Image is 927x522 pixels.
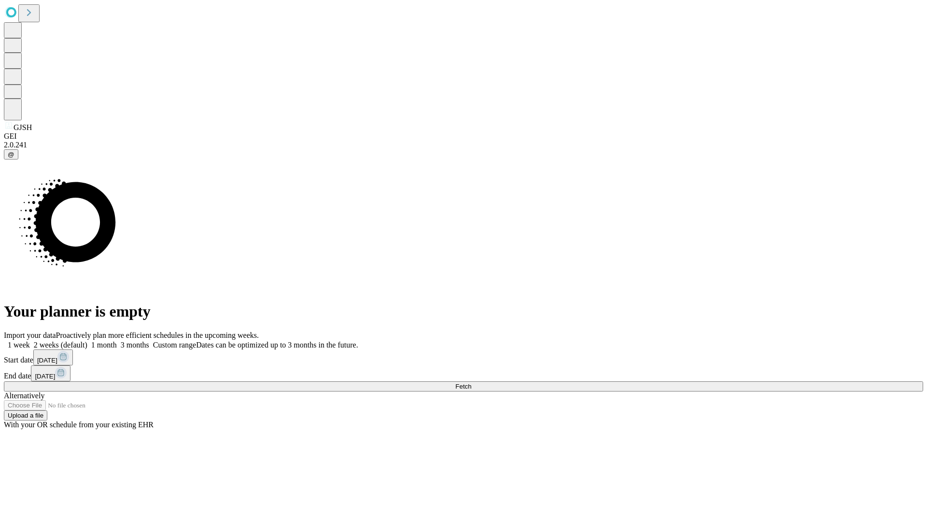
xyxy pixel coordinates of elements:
span: With your OR schedule from your existing EHR [4,420,154,429]
span: GJSH [14,123,32,131]
div: Start date [4,349,923,365]
span: 2 weeks (default) [34,341,87,349]
button: [DATE] [33,349,73,365]
button: Fetch [4,381,923,391]
span: 1 month [91,341,117,349]
button: @ [4,149,18,159]
span: Fetch [455,383,471,390]
span: Dates can be optimized up to 3 months in the future. [196,341,358,349]
div: 2.0.241 [4,141,923,149]
button: Upload a file [4,410,47,420]
span: [DATE] [37,357,57,364]
span: Custom range [153,341,196,349]
span: Import your data [4,331,56,339]
span: @ [8,151,14,158]
button: [DATE] [31,365,70,381]
span: Proactively plan more efficient schedules in the upcoming weeks. [56,331,259,339]
div: GEI [4,132,923,141]
div: End date [4,365,923,381]
span: 1 week [8,341,30,349]
span: [DATE] [35,373,55,380]
h1: Your planner is empty [4,303,923,320]
span: 3 months [121,341,149,349]
span: Alternatively [4,391,44,400]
